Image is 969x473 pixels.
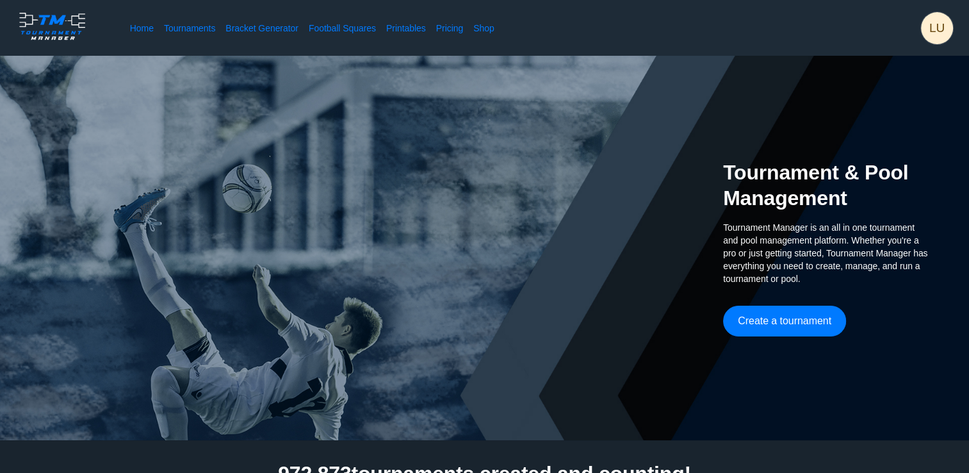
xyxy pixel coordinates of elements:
[473,22,494,35] a: Shop
[921,12,953,44] span: LU
[723,306,846,336] button: Create a tournament
[723,221,928,285] span: Tournament Manager is an all in one tournament and pool management platform. Whether you're a pro...
[723,160,928,211] h2: Tournament & Pool Management
[164,22,215,35] a: Tournaments
[920,12,954,45] button: LU
[386,22,426,35] a: Printables
[921,12,953,44] div: lukas undefined
[130,22,154,35] a: Home
[225,22,298,35] a: Bracket Generator
[436,22,463,35] a: Pricing
[309,22,376,35] a: Football Squares
[15,10,89,42] img: logo.ffa97a18e3bf2c7d.png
